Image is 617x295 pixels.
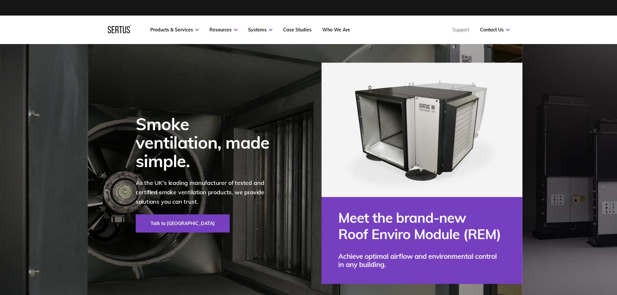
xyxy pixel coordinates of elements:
a: Products & Services [150,27,199,33]
a: Contact Us [480,27,509,33]
div: Smoke ventilation, made simple. [136,115,278,170]
a: Resources [210,27,237,33]
a: Support [452,27,469,33]
p: As the UK's leading manufacturer of tested and certified smoke ventilation products, we provide s... [136,178,278,206]
a: Case Studies [283,27,312,33]
a: Systems [248,27,272,33]
a: Talk to [GEOGRAPHIC_DATA] [136,214,230,233]
a: Who We Are [322,27,350,33]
